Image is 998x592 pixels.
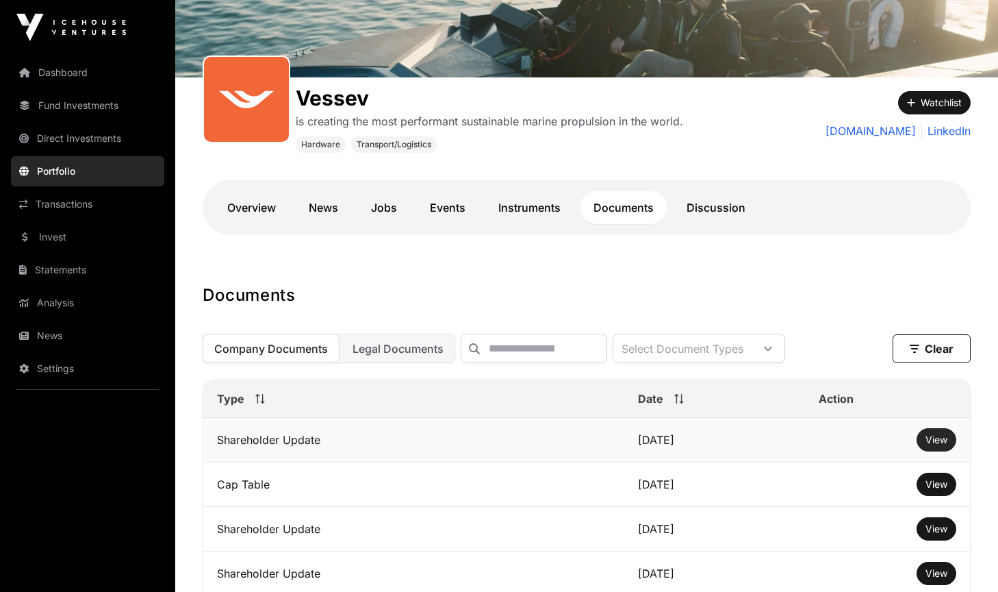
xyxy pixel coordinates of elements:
[11,123,164,153] a: Direct Investments
[624,507,804,552] td: [DATE]
[673,191,759,224] a: Discussion
[11,321,164,351] a: News
[638,391,663,407] span: Date
[353,342,444,356] span: Legal Documents
[296,113,683,129] p: is creating the most performant sustainable marine propulsion in the world.
[214,342,328,356] span: Company Documents
[580,191,667,224] a: Documents
[203,418,624,463] td: Shareholder Update
[925,522,947,536] a: View
[214,191,960,224] nav: Tabs
[485,191,574,224] a: Instruments
[209,62,283,136] img: SVGs_Vessev.svg
[217,391,244,407] span: Type
[203,284,971,306] h1: Documents
[11,288,164,318] a: Analysis
[341,334,455,363] button: Legal Documents
[819,391,854,407] span: Action
[301,139,340,150] span: Hardware
[357,191,411,224] a: Jobs
[925,434,947,445] span: View
[893,334,971,363] button: Clear
[925,478,947,491] a: View
[917,562,956,585] button: View
[917,473,956,496] button: View
[11,90,164,121] a: Fund Investments
[613,334,752,362] div: Select Document Types
[11,222,164,252] a: Invest
[11,255,164,285] a: Statements
[214,191,290,224] a: Overview
[925,567,947,580] a: View
[203,334,340,363] button: Company Documents
[203,507,624,552] td: Shareholder Update
[917,428,956,452] button: View
[925,567,947,579] span: View
[921,123,971,139] a: LinkedIn
[925,523,947,534] span: View
[925,478,947,490] span: View
[296,86,683,110] h1: Vessev
[930,526,998,592] iframe: Chat Widget
[11,58,164,88] a: Dashboard
[11,354,164,384] a: Settings
[295,191,352,224] a: News
[203,463,624,507] td: Cap Table
[898,91,971,114] button: Watchlist
[925,433,947,447] a: View
[357,139,431,150] span: Transport/Logistics
[16,14,126,41] img: Icehouse Ventures Logo
[826,123,916,139] a: [DOMAIN_NAME]
[624,418,804,463] td: [DATE]
[11,156,164,186] a: Portfolio
[917,517,956,541] button: View
[11,189,164,219] a: Transactions
[416,191,479,224] a: Events
[624,463,804,507] td: [DATE]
